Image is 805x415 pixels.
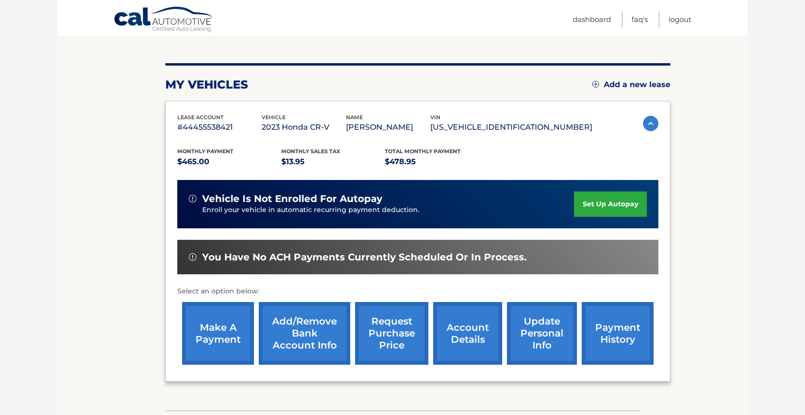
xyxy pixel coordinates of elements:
img: alert-white.svg [189,195,196,202]
a: FAQ's [632,11,648,27]
p: [US_VEHICLE_IDENTIFICATION_NUMBER] [430,121,592,134]
h2: my vehicles [165,78,248,92]
a: make a payment [182,302,254,365]
a: set up autopay [574,191,647,217]
a: Add a new lease [592,80,670,90]
span: Monthly sales Tax [281,148,340,155]
a: Dashboard [573,11,611,27]
p: $465.00 [177,155,281,168]
img: add.svg [592,81,599,88]
a: update personal info [507,302,577,365]
a: Logout [668,11,691,27]
p: Select an option below: [177,286,658,297]
img: accordion-active.svg [643,116,658,131]
img: alert-white.svg [189,253,196,261]
p: $478.95 [385,155,489,168]
span: vehicle is not enrolled for autopay [202,193,382,205]
span: lease account [177,114,224,121]
span: vin [430,114,440,121]
a: account details [433,302,502,365]
a: Cal Automotive [114,6,214,34]
a: Add/Remove bank account info [259,302,350,365]
p: Enroll your vehicle in automatic recurring payment deduction. [202,205,574,215]
a: payment history [582,302,654,365]
p: #44455538421 [177,121,262,134]
span: name [346,114,363,121]
p: [PERSON_NAME] [346,121,430,134]
p: 2023 Honda CR-V [262,121,346,134]
span: You have no ACH payments currently scheduled or in process. [202,251,527,263]
span: Monthly Payment [177,148,233,155]
span: vehicle [262,114,286,121]
a: request purchase price [355,302,428,365]
span: Total Monthly Payment [385,148,460,155]
p: $13.95 [281,155,385,168]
